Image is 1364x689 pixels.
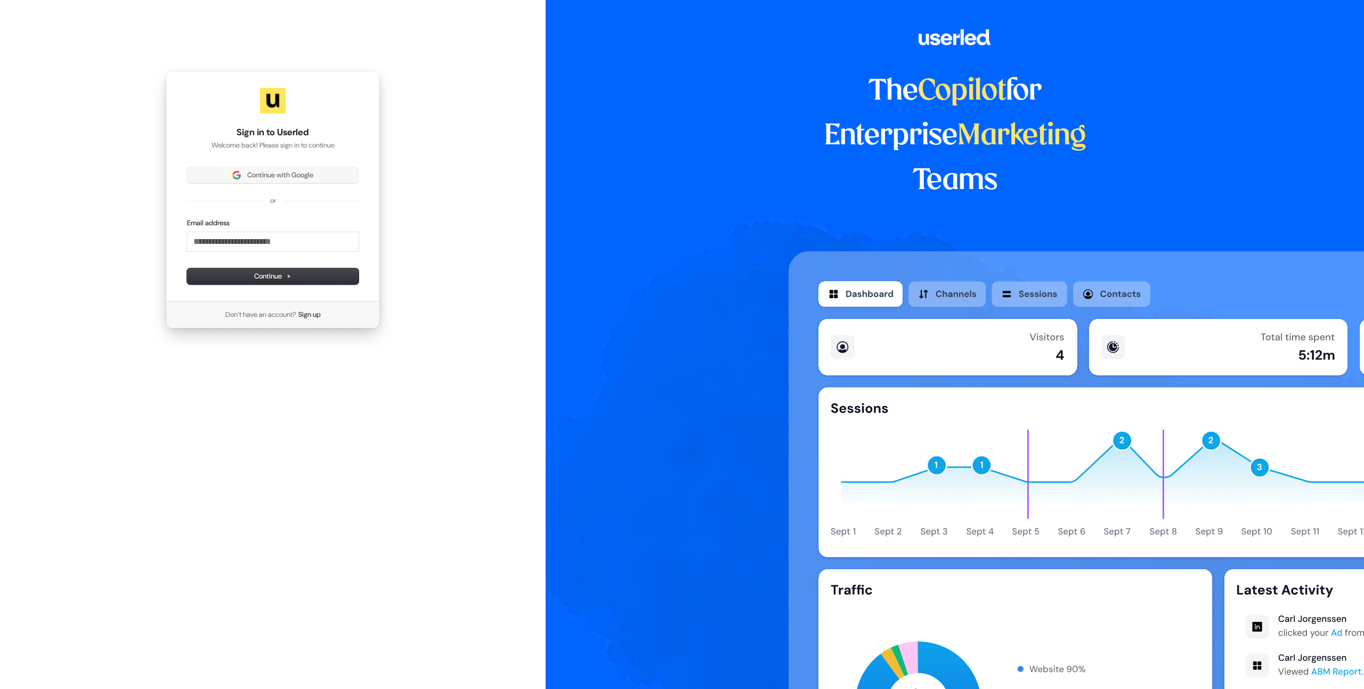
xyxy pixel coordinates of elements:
button: Sign in with GoogleContinue with Google [187,167,359,183]
p: or [270,196,276,206]
span: Continue with Google [247,170,313,180]
img: Sign in with Google [232,171,241,179]
label: Email address [187,218,230,228]
button: Continue [187,268,359,284]
img: Userled [260,88,286,113]
h1: The for Enterprise Teams [789,69,1122,203]
p: Welcome back! Please sign in to continue [187,141,359,150]
span: Marketing [957,122,1086,150]
a: Sign up [298,310,321,319]
span: Don’t have an account? [225,310,296,319]
span: Copilot [918,78,1006,105]
h1: Sign in to Userled [187,126,359,139]
span: Continue [254,272,291,281]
